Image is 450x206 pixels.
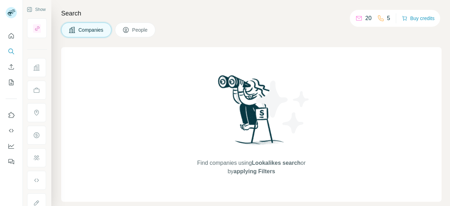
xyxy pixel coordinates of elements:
[387,14,390,23] p: 5
[6,76,17,89] button: My lists
[6,61,17,73] button: Enrich CSV
[132,26,148,33] span: People
[6,124,17,137] button: Use Surfe API
[6,155,17,168] button: Feedback
[6,109,17,121] button: Use Surfe on LinkedIn
[251,75,315,139] img: Surfe Illustration - Stars
[365,14,372,23] p: 20
[78,26,104,33] span: Companies
[252,160,301,166] span: Lookalikes search
[215,73,288,152] img: Surfe Illustration - Woman searching with binoculars
[233,168,275,174] span: applying Filters
[6,45,17,58] button: Search
[61,8,442,18] h4: Search
[22,4,51,15] button: Show
[6,140,17,152] button: Dashboard
[6,30,17,42] button: Quick start
[195,159,308,176] span: Find companies using or by
[402,13,435,23] button: Buy credits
